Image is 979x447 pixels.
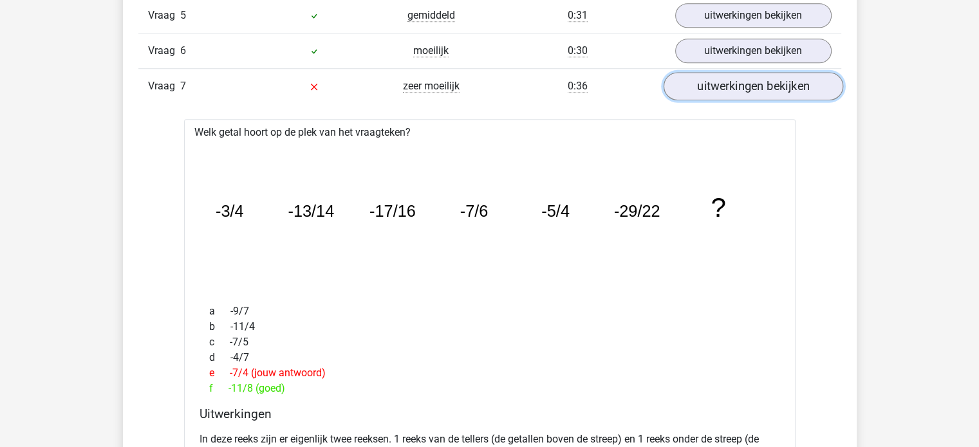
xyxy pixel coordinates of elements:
span: Vraag [148,8,180,23]
span: moeilijk [413,44,449,57]
h4: Uitwerkingen [200,406,780,421]
div: -9/7 [200,304,780,319]
tspan: -7/6 [460,202,488,220]
div: -7/5 [200,334,780,350]
a: uitwerkingen bekijken [675,3,832,28]
span: e [209,365,230,381]
tspan: -3/4 [215,202,243,220]
span: f [209,381,228,396]
span: 0:36 [568,80,588,93]
span: 0:31 [568,9,588,22]
div: -4/7 [200,350,780,365]
span: 7 [180,80,186,92]
span: Vraag [148,43,180,59]
span: Vraag [148,78,180,94]
tspan: -17/16 [369,202,416,220]
span: 6 [180,44,186,57]
tspan: -29/22 [613,202,660,220]
div: -11/4 [200,319,780,334]
span: d [209,350,230,365]
div: -11/8 (goed) [200,381,780,396]
span: b [209,319,230,334]
tspan: -5/4 [541,202,570,220]
div: -7/4 (jouw antwoord) [200,365,780,381]
tspan: -13/14 [288,202,334,220]
span: gemiddeld [407,9,455,22]
a: uitwerkingen bekijken [675,39,832,63]
span: 5 [180,9,186,21]
span: 0:30 [568,44,588,57]
a: uitwerkingen bekijken [663,73,843,101]
span: a [209,304,230,319]
span: zeer moeilijk [403,80,460,93]
span: c [209,334,230,350]
tspan: ? [711,192,725,223]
